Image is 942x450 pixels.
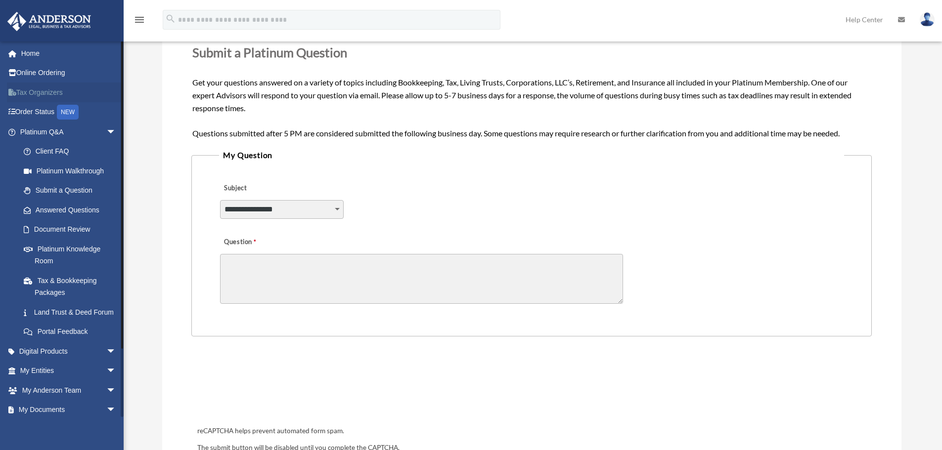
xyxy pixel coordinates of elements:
[14,181,126,201] a: Submit a Question
[106,361,126,381] span: arrow_drop_down
[7,341,131,361] a: Digital Productsarrow_drop_down
[220,236,297,249] label: Question
[165,13,176,24] i: search
[106,341,126,362] span: arrow_drop_down
[219,148,844,162] legend: My Question
[194,367,345,406] iframe: reCAPTCHA
[134,17,145,26] a: menu
[7,400,131,420] a: My Documentsarrow_drop_down
[14,161,131,181] a: Platinum Walkthrough
[14,200,131,220] a: Answered Questions
[4,12,94,31] img: Anderson Advisors Platinum Portal
[192,45,347,60] span: Submit a Platinum Question
[7,82,131,102] a: Tax Organizers
[106,380,126,401] span: arrow_drop_down
[7,63,131,83] a: Online Ordering
[7,102,131,123] a: Order StatusNEW
[106,122,126,142] span: arrow_drop_down
[14,302,131,322] a: Land Trust & Deed Forum
[106,400,126,420] span: arrow_drop_down
[7,43,131,63] a: Home
[7,122,131,142] a: Platinum Q&Aarrow_drop_down
[14,142,131,162] a: Client FAQ
[220,182,314,196] label: Subject
[14,239,131,271] a: Platinum Knowledge Room
[14,322,131,342] a: Portal Feedback
[920,12,935,27] img: User Pic
[134,14,145,26] i: menu
[7,380,131,400] a: My Anderson Teamarrow_drop_down
[57,105,79,120] div: NEW
[14,271,131,302] a: Tax & Bookkeeping Packages
[14,220,131,240] a: Document Review
[7,361,131,381] a: My Entitiesarrow_drop_down
[193,425,869,437] div: reCAPTCHA helps prevent automated form spam.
